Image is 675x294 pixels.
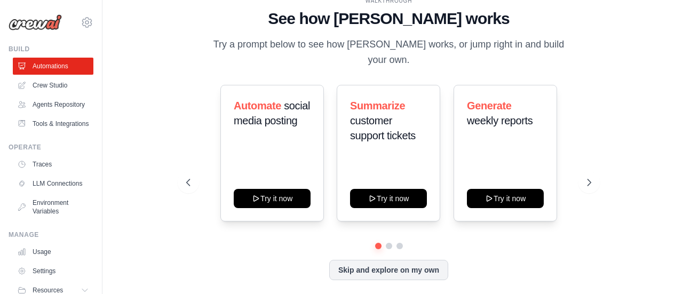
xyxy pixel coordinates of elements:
[13,175,93,192] a: LLM Connections
[13,115,93,132] a: Tools & Integrations
[210,37,568,68] p: Try a prompt below to see how [PERSON_NAME] works, or jump right in and build your own.
[13,263,93,280] a: Settings
[234,189,311,208] button: Try it now
[467,115,533,126] span: weekly reports
[13,96,93,113] a: Agents Repository
[350,189,427,208] button: Try it now
[13,194,93,220] a: Environment Variables
[9,14,62,30] img: Logo
[329,260,448,280] button: Skip and explore on my own
[350,100,405,112] span: Summarize
[9,231,93,239] div: Manage
[186,9,591,28] h1: See how [PERSON_NAME] works
[467,100,512,112] span: Generate
[13,58,93,75] a: Automations
[234,100,310,126] span: social media posting
[13,156,93,173] a: Traces
[9,45,93,53] div: Build
[9,143,93,152] div: Operate
[350,115,416,141] span: customer support tickets
[13,77,93,94] a: Crew Studio
[234,100,281,112] span: Automate
[467,189,544,208] button: Try it now
[13,243,93,260] a: Usage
